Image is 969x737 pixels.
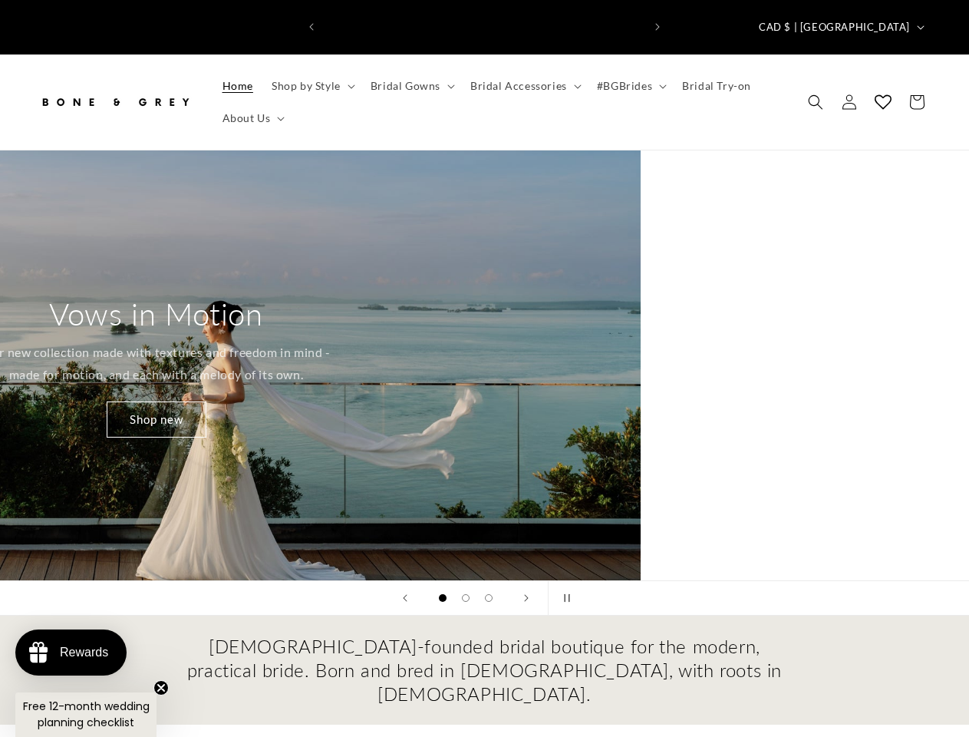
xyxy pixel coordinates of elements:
button: Pause slideshow [548,581,582,615]
span: Bridal Accessories [470,79,567,93]
button: Previous slide [388,581,422,615]
summary: Bridal Accessories [461,70,588,102]
h2: [DEMOGRAPHIC_DATA]-founded bridal boutique for the modern, practical bride. Born and bred in [DEM... [186,634,784,706]
button: Close teaser [153,680,169,696]
a: Bone and Grey Bridal [33,79,198,124]
button: CAD $ | [GEOGRAPHIC_DATA] [750,12,931,41]
span: Shop by Style [272,79,341,93]
div: Rewards [60,646,108,659]
summary: Shop by Style [262,70,361,102]
img: Bone and Grey Bridal [38,85,192,119]
button: Next slide [509,581,543,615]
span: Home [222,79,253,93]
button: Load slide 3 of 3 [477,587,500,610]
a: Bridal Try-on [673,70,760,102]
span: CAD $ | [GEOGRAPHIC_DATA] [759,20,910,35]
span: Bridal Try-on [682,79,751,93]
a: Shop new [107,401,206,437]
button: Load slide 1 of 3 [431,587,454,610]
summary: About Us [213,102,292,134]
summary: #BGBrides [588,70,673,102]
h2: Vows in Motion [49,294,262,334]
span: Bridal Gowns [371,79,440,93]
button: Previous announcement [295,12,328,41]
button: Load slide 2 of 3 [454,587,477,610]
summary: Search [799,85,832,119]
button: Next announcement [641,12,674,41]
summary: Bridal Gowns [361,70,461,102]
a: Home [213,70,262,102]
span: #BGBrides [597,79,652,93]
span: Free 12-month wedding planning checklist [23,699,150,730]
span: About Us [222,111,271,125]
div: Free 12-month wedding planning checklistClose teaser [15,692,157,737]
